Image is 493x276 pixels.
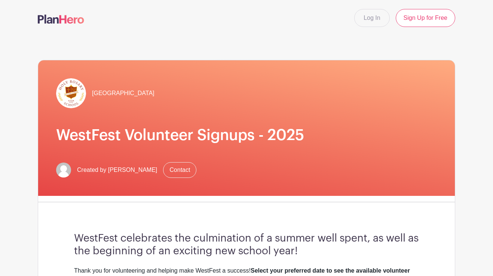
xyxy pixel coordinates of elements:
[56,78,86,108] img: hr-logo-circle.png
[56,126,437,144] h1: WestFest Volunteer Signups - 2025
[74,232,419,257] h3: WestFest celebrates the culmination of a summer well spent, as well as the beginning of an exciti...
[56,163,71,178] img: default-ce2991bfa6775e67f084385cd625a349d9dcbb7a52a09fb2fda1e96e2d18dcdb.png
[77,166,157,175] span: Created by [PERSON_NAME]
[92,89,154,98] span: [GEOGRAPHIC_DATA]
[354,9,389,27] a: Log In
[163,162,196,178] a: Contact
[396,9,455,27] a: Sign Up for Free
[38,15,84,24] img: logo-507f7623f17ff9eddc593b1ce0a138ce2505c220e1c5a4e2b4648c50719b7d32.svg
